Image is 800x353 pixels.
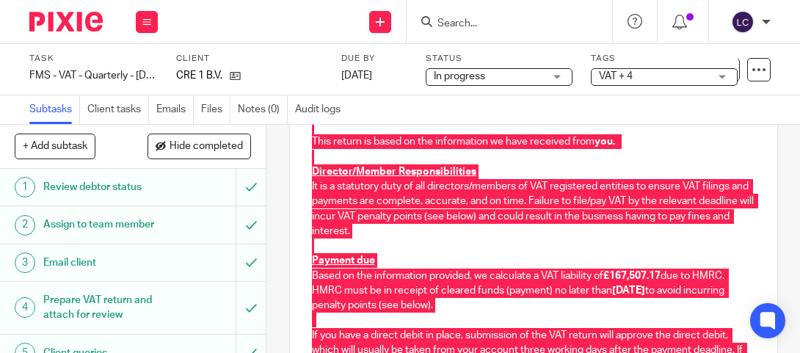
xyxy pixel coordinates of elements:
[594,137,615,147] strong: you.
[312,134,755,149] p: This return is based on the information we have received from
[43,252,162,274] h1: Email client
[603,271,661,281] strong: £167,507.17
[591,53,738,65] label: Tags
[612,285,645,296] strong: [DATE]
[170,141,243,153] span: Hide completed
[43,176,162,198] h1: Review debtor status
[87,95,149,124] a: Client tasks
[29,53,158,65] label: Task
[43,289,162,327] h1: Prepare VAT return and attach for review
[295,95,348,124] a: Audit logs
[201,95,230,124] a: Files
[312,255,375,266] u: Payment due
[426,53,572,65] label: Status
[43,214,162,236] h1: Assign to team member
[15,177,35,197] div: 1
[156,95,194,124] a: Emails
[176,53,323,65] label: Client
[341,70,372,81] span: [DATE]
[29,68,158,83] div: FMS - VAT - Quarterly - [DATE] - [DATE]
[312,269,755,313] p: Based on the information provided, we calculate a VAT liability of due to HMRC. HMRC must be in r...
[312,167,476,177] u: Director/Member Responsibilities
[29,68,158,83] div: FMS - VAT - Quarterly - June - August, 2025
[312,179,755,239] p: It is a statutory duty of all directors/members of VAT registered entities to ensure VAT filings ...
[29,12,103,32] img: Pixie
[434,71,485,81] span: In progress
[731,10,754,34] img: svg%3E
[15,297,35,318] div: 4
[15,252,35,273] div: 3
[15,134,95,159] button: + Add subtask
[341,53,407,65] label: Due by
[29,95,80,124] a: Subtasks
[436,18,568,31] input: Search
[176,68,222,83] p: CRE 1 B.V.
[238,95,288,124] a: Notes (0)
[15,215,35,236] div: 2
[599,71,633,81] span: VAT + 4
[148,134,251,159] button: Hide completed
